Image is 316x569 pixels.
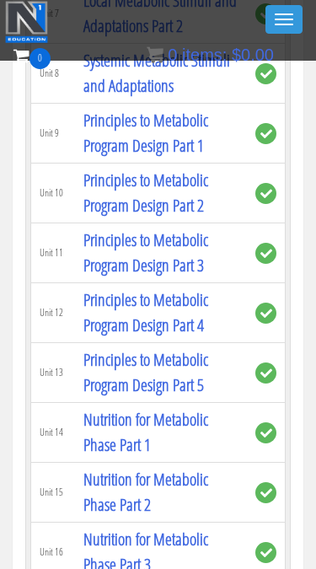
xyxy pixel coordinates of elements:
[255,303,276,324] span: complete
[31,463,76,523] td: Unit 15
[31,403,76,463] td: Unit 14
[168,46,177,64] span: 0
[29,48,51,69] span: 0
[147,46,274,64] a: 0 items: $0.00
[182,46,227,64] span: items:
[255,542,276,563] span: complete
[147,46,163,63] img: icon11.png
[31,104,76,164] td: Unit 9
[5,1,48,43] img: n1-education
[83,408,208,456] a: Nutrition for Metabolic Phase Part 1
[83,109,208,157] a: Principles to Metabolic Program Design Part 1
[83,169,208,217] a: Principles to Metabolic Program Design Part 2
[232,46,241,64] span: $
[13,44,51,67] a: 0
[83,228,208,276] a: Principles to Metabolic Program Design Part 3
[83,468,208,516] a: Nutrition for Metabolic Phase Part 2
[83,348,208,396] a: Principles to Metabolic Program Design Part 5
[255,243,276,264] span: complete
[31,283,76,343] td: Unit 12
[31,343,76,403] td: Unit 13
[255,123,276,144] span: complete
[255,482,276,503] span: complete
[31,223,76,283] td: Unit 11
[255,422,276,443] span: complete
[255,362,276,384] span: complete
[232,46,274,64] bdi: 0.00
[255,183,276,204] span: complete
[83,288,208,336] a: Principles to Metabolic Program Design Part 4
[31,164,76,223] td: Unit 10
